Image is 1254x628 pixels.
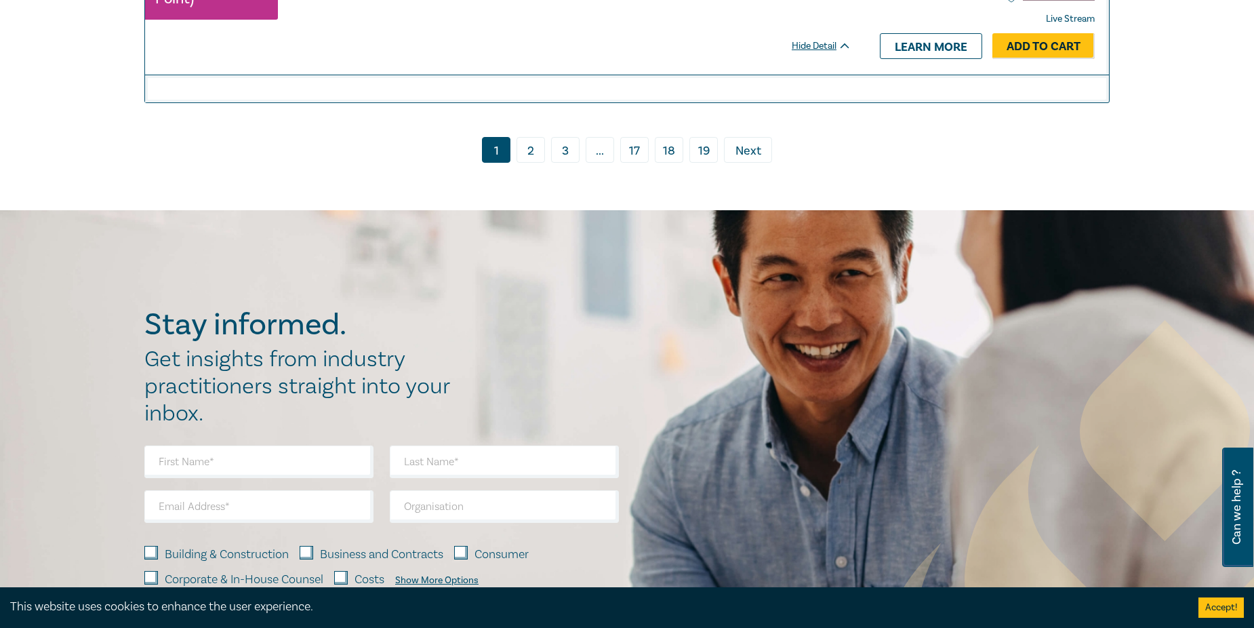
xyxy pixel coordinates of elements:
div: Show More Options [395,575,479,586]
input: Email Address* [144,490,373,523]
label: Business and Contracts [320,546,443,564]
label: Costs [355,571,384,589]
strong: Live Stream [1046,13,1095,25]
label: Corporate & In-House Counsel [165,571,323,589]
a: 19 [689,137,718,163]
h2: Stay informed. [144,307,464,342]
a: 2 [517,137,545,163]
h2: Get insights from industry practitioners straight into your inbox. [144,346,464,427]
div: This website uses cookies to enhance the user experience. [10,598,1178,616]
input: Organisation [390,490,619,523]
label: Consumer [474,546,529,564]
input: First Name* [144,446,373,478]
a: 17 [620,137,649,163]
a: Next [724,137,772,163]
button: Accept cookies [1198,597,1244,618]
a: 3 [551,137,580,163]
span: ... [586,137,614,163]
label: Building & Construction [165,546,289,564]
a: 18 [655,137,683,163]
a: Add to Cart [992,33,1095,59]
a: Learn more [880,33,982,59]
span: Can we help ? [1230,456,1243,559]
div: Hide Detail [792,39,866,53]
a: 1 [482,137,510,163]
input: Last Name* [390,446,619,478]
span: Next [735,142,761,160]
